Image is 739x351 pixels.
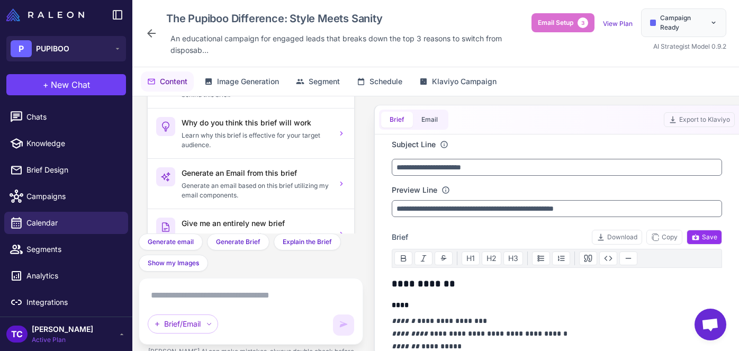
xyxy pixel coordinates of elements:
[148,237,194,247] span: Generate email
[51,78,90,91] span: New Chat
[482,251,501,265] button: H2
[531,13,594,32] button: Email Setup3
[11,40,32,57] div: P
[4,106,128,128] a: Chats
[139,255,208,272] button: Show my Images
[26,270,120,282] span: Analytics
[462,251,480,265] button: H1
[166,31,531,58] div: Click to edit description
[392,184,437,196] label: Preview Line
[198,71,285,92] button: Image Generation
[26,244,120,255] span: Segments
[4,132,128,155] a: Knowledge
[162,8,531,29] div: Click to edit campaign name
[687,230,722,245] button: Save
[4,185,128,208] a: Campaigns
[290,71,346,92] button: Segment
[207,233,269,250] button: Generate Brief
[182,218,331,229] h3: Give me an entirely new brief
[6,326,28,343] div: TC
[413,112,446,128] button: Email
[413,71,503,92] button: Klaviyo Campaign
[43,78,49,91] span: +
[182,117,331,129] h3: Why do you think this brief will work
[139,233,203,250] button: Generate email
[660,13,706,32] span: Campaign Ready
[160,76,187,87] span: Content
[26,138,120,149] span: Knowledge
[432,76,497,87] span: Klaviyo Campaign
[170,33,527,56] span: An educational campaign for engaged leads that breaks down the top 3 reasons to switch from dispo...
[369,76,402,87] span: Schedule
[141,71,194,92] button: Content
[6,8,88,21] a: Raleon Logo
[653,42,726,50] span: AI Strategist Model 0.9.2
[578,17,588,28] span: 3
[283,237,332,247] span: Explain the Brief
[695,309,726,340] div: Open chat
[350,71,409,92] button: Schedule
[381,112,413,128] button: Brief
[182,131,331,150] p: Learn why this brief is effective for your target audience.
[603,20,633,28] a: View Plan
[6,36,126,61] button: PPUPIBOO
[4,265,128,287] a: Analytics
[651,232,678,242] span: Copy
[4,291,128,313] a: Integrations
[148,314,218,334] div: Brief/Email
[646,230,682,245] button: Copy
[182,231,331,250] p: Generate a completely different approach for this campaign.
[32,323,93,335] span: [PERSON_NAME]
[309,76,340,87] span: Segment
[26,217,120,229] span: Calendar
[182,167,331,179] h3: Generate an Email from this brief
[4,159,128,181] a: Brief Design
[538,18,573,28] span: Email Setup
[4,238,128,260] a: Segments
[148,258,199,268] span: Show my Images
[32,335,93,345] span: Active Plan
[6,74,126,95] button: +New Chat
[36,43,69,55] span: PUPIBOO
[592,230,642,245] button: Download
[691,232,717,242] span: Save
[26,164,120,176] span: Brief Design
[4,212,128,234] a: Calendar
[392,139,436,150] label: Subject Line
[217,76,279,87] span: Image Generation
[274,233,341,250] button: Explain the Brief
[26,296,120,308] span: Integrations
[216,237,260,247] span: Generate Brief
[26,111,120,123] span: Chats
[664,112,735,127] button: Export to Klaviyo
[503,251,523,265] button: H3
[26,191,120,202] span: Campaigns
[392,231,408,243] span: Brief
[182,181,331,200] p: Generate an email based on this brief utilizing my email components.
[6,8,84,21] img: Raleon Logo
